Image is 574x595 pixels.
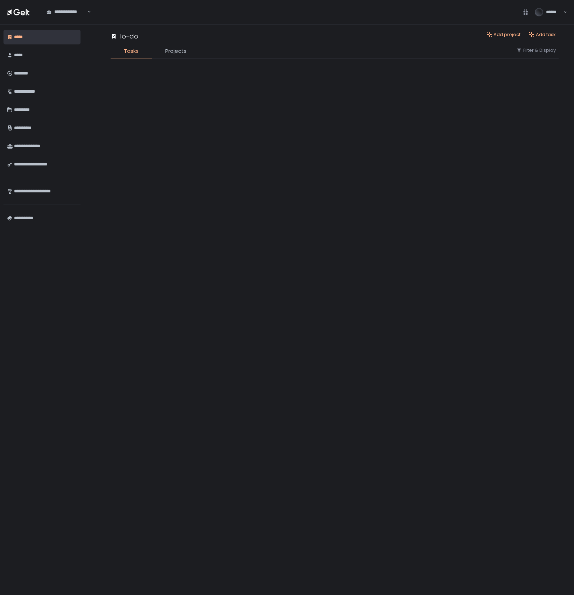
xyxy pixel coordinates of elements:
span: Projects [165,47,187,55]
button: Add project [486,31,520,38]
span: Tasks [124,47,139,55]
input: Search for option [47,15,87,22]
button: Filter & Display [516,47,556,54]
div: To-do [111,31,138,41]
div: Search for option [42,5,91,20]
button: Add task [529,31,556,38]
